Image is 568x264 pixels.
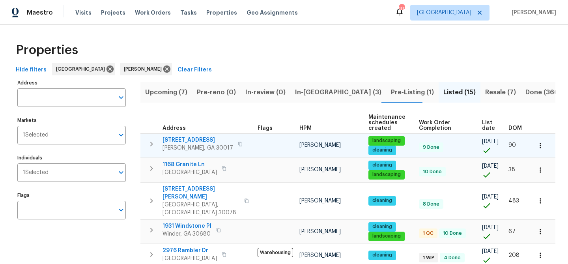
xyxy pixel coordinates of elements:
div: 101 [399,5,404,13]
span: Done (366) [525,87,561,98]
span: 90 [508,142,516,148]
span: cleaning [369,197,395,204]
div: [PERSON_NAME] [120,63,172,75]
span: cleaning [369,223,395,230]
span: [DATE] [482,163,499,169]
span: [PERSON_NAME], GA 30017 [163,144,233,152]
span: 10 Done [440,230,465,237]
label: Individuals [17,155,126,160]
span: Maestro [27,9,53,17]
span: Listed (15) [443,87,476,98]
span: 1 QC [420,230,437,237]
span: [GEOGRAPHIC_DATA], [GEOGRAPHIC_DATA] 30078 [163,201,239,217]
span: 2976 Rambler Dr [163,247,217,255]
label: Markets [17,118,126,123]
button: Open [116,92,127,103]
span: Projects [101,9,125,17]
span: [GEOGRAPHIC_DATA] [417,9,471,17]
span: Flags [258,125,273,131]
span: Properties [16,46,78,54]
span: Upcoming (7) [145,87,187,98]
span: 8 Done [420,201,443,208]
span: [PERSON_NAME] [299,229,341,234]
button: Clear Filters [174,63,215,77]
span: Work Orders [135,9,171,17]
span: In-[GEOGRAPHIC_DATA] (3) [295,87,381,98]
span: DOM [508,125,522,131]
span: [GEOGRAPHIC_DATA] [163,169,217,176]
span: [PERSON_NAME] [299,253,341,258]
span: Warehousing [258,248,293,257]
div: [GEOGRAPHIC_DATA] [52,63,115,75]
span: Work Order Completion [419,120,469,131]
span: 9 Done [420,144,443,151]
span: landscaping [369,137,404,144]
span: 38 [508,167,515,172]
span: cleaning [369,162,395,169]
span: [GEOGRAPHIC_DATA] [56,65,108,73]
span: Maintenance schedules created [368,114,405,131]
span: 1 Selected [23,132,49,139]
span: 1 WIP [420,255,437,261]
span: Hide filters [16,65,47,75]
span: Address [163,125,186,131]
span: Geo Assignments [247,9,298,17]
span: landscaping [369,233,404,240]
span: Properties [206,9,237,17]
span: [GEOGRAPHIC_DATA] [163,255,217,262]
span: [PERSON_NAME] [124,65,165,73]
button: Hide filters [13,63,50,77]
span: 4 Done [441,255,464,261]
label: Address [17,81,126,85]
span: In-review (0) [245,87,286,98]
span: 208 [508,253,519,258]
span: HPM [299,125,312,131]
span: Pre-Listing (1) [391,87,434,98]
span: [DATE] [482,249,499,254]
span: [PERSON_NAME] [299,198,341,204]
span: [PERSON_NAME] [299,142,341,148]
span: Winder, GA 30680 [163,230,211,238]
span: [DATE] [482,225,499,230]
span: Resale (7) [485,87,516,98]
button: Open [116,167,127,178]
span: cleaning [369,252,395,258]
span: 483 [508,198,519,204]
span: 1168 Granite Ln [163,161,217,169]
span: 10 Done [420,169,445,175]
button: Open [116,129,127,140]
span: [STREET_ADDRESS] [163,136,233,144]
span: 1 Selected [23,169,49,176]
span: cleaning [369,147,395,154]
span: 67 [508,229,516,234]
button: Open [116,204,127,215]
span: List date [482,120,495,131]
span: [DATE] [482,194,499,200]
span: Visits [75,9,92,17]
span: [DATE] [482,139,499,144]
span: 1931 Windstone Pl [163,222,211,230]
label: Flags [17,193,126,198]
span: Clear Filters [177,65,212,75]
span: [STREET_ADDRESS][PERSON_NAME] [163,185,239,201]
span: landscaping [369,171,404,178]
span: [PERSON_NAME] [508,9,556,17]
span: [PERSON_NAME] [299,167,341,172]
span: Tasks [180,10,197,15]
span: Pre-reno (0) [197,87,236,98]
